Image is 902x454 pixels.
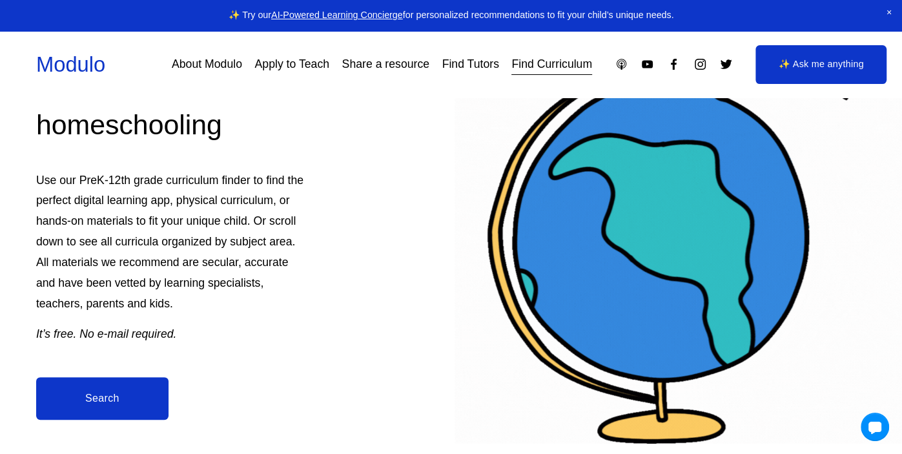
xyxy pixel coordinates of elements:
a: Facebook [667,57,681,71]
a: Twitter [719,57,733,71]
em: It’s free. No e-mail required. [36,327,177,340]
a: Apply to Teach [254,53,329,76]
a: YouTube [641,57,654,71]
p: Use our PreK-12th grade curriculum finder to find the perfect digital learning app, physical curr... [36,170,308,315]
a: Apple Podcasts [615,57,628,71]
div: Move To ... [5,87,897,98]
div: Sort A > Z [5,5,897,17]
div: Delete [5,40,897,52]
div: Sign out [5,63,897,75]
a: ✨ Ask me anything [755,45,887,84]
h2: Find curriculum for homeschooling [36,70,308,143]
a: Find Tutors [442,53,499,76]
a: Modulo [36,52,105,76]
div: Sort New > Old [5,17,897,28]
a: Instagram [693,57,707,71]
a: AI-Powered Learning Concierge [271,10,403,20]
div: Move To ... [5,28,897,40]
a: Find Curriculum [511,53,592,76]
a: Share a resource [342,53,429,76]
div: Options [5,52,897,63]
a: Search [36,377,169,420]
a: About Modulo [172,53,242,76]
div: Rename [5,75,897,87]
